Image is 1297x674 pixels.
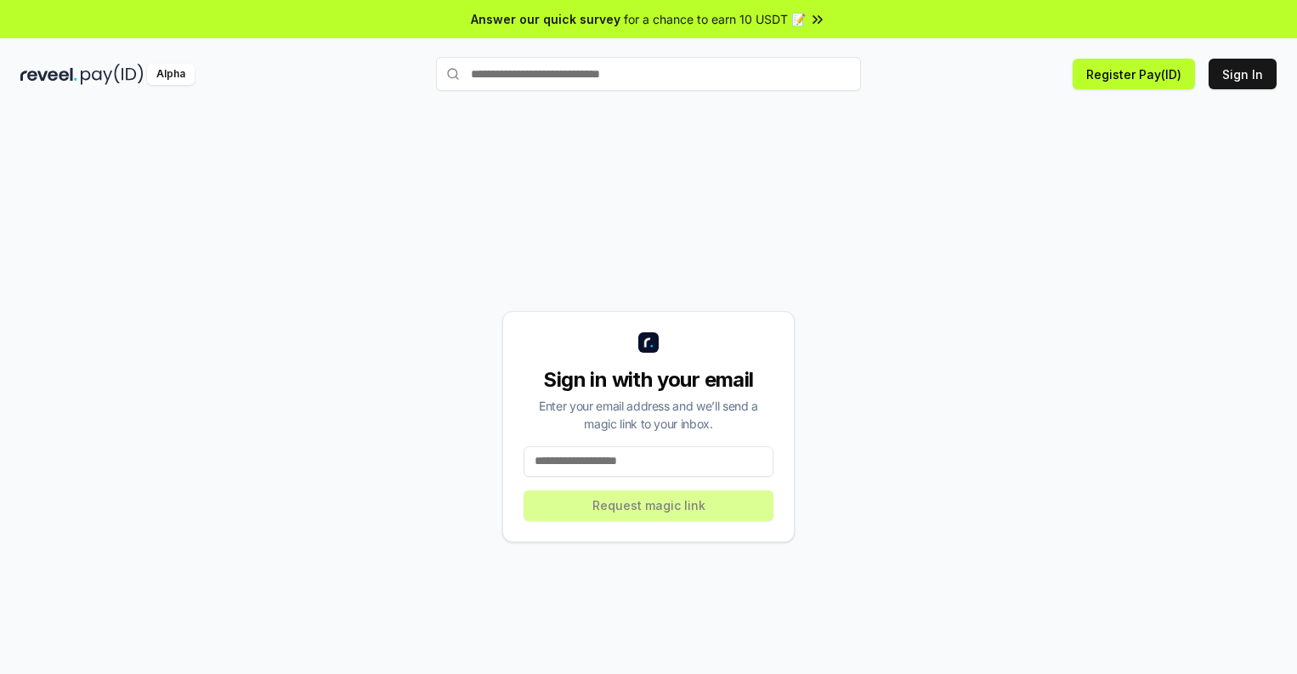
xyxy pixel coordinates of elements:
button: Register Pay(ID) [1073,59,1195,89]
div: Alpha [147,64,195,85]
div: Enter your email address and we’ll send a magic link to your inbox. [524,397,773,433]
span: Answer our quick survey [471,10,620,28]
div: Sign in with your email [524,366,773,394]
img: reveel_dark [20,64,77,85]
button: Sign In [1209,59,1277,89]
span: for a chance to earn 10 USDT 📝 [624,10,806,28]
img: pay_id [81,64,144,85]
img: logo_small [638,332,659,353]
